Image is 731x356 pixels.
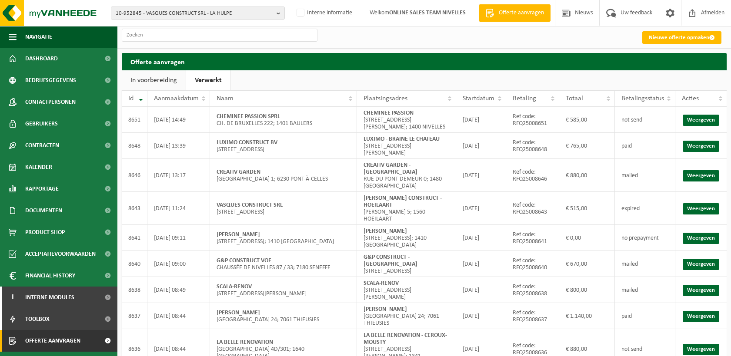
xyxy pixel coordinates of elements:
[364,136,440,142] strong: LUXIMO - BRAINE LE CHATEAU
[357,303,456,329] td: [GEOGRAPHIC_DATA] 24; 7061 THIEUSIES
[111,7,285,20] button: 10-952845 - VASQUES CONSTRUCT SRL - LA HULPE
[25,308,50,330] span: Toolbox
[683,344,719,355] a: Weergeven
[642,31,721,44] a: Nieuwe offerte opmaken
[25,178,59,200] span: Rapportage
[682,95,699,102] span: Acties
[456,192,506,225] td: [DATE]
[128,95,134,102] span: Id
[506,192,560,225] td: Ref code: RFQ25008643
[210,133,357,159] td: [STREET_ADDRESS]
[217,95,234,102] span: Naam
[122,159,147,192] td: 8646
[25,91,76,113] span: Contactpersonen
[559,251,615,277] td: € 670,00
[217,339,273,346] strong: LA BELLE RENOVATION
[217,310,260,316] strong: [PERSON_NAME]
[122,251,147,277] td: 8640
[683,141,719,152] a: Weergeven
[210,251,357,277] td: CHAUSSÉE DE NIVELLES 87 / 33; 7180 SENEFFE
[621,143,632,149] span: paid
[621,95,664,102] span: Betalingsstatus
[122,277,147,303] td: 8638
[25,330,80,352] span: Offerte aanvragen
[364,162,417,175] strong: CREATIV GARDEN - [GEOGRAPHIC_DATA]
[25,135,59,156] span: Contracten
[210,192,357,225] td: [STREET_ADDRESS]
[357,107,456,133] td: [STREET_ADDRESS][PERSON_NAME]; 1400 NIVELLES
[456,225,506,251] td: [DATE]
[683,311,719,322] a: Weergeven
[621,205,640,212] span: expired
[566,95,583,102] span: Totaal
[116,7,273,20] span: 10-952845 - VASQUES CONSTRUCT SRL - LA HULPE
[559,303,615,329] td: € 1.140,00
[364,228,407,234] strong: [PERSON_NAME]
[364,95,407,102] span: Plaatsingsadres
[559,107,615,133] td: € 585,00
[506,133,560,159] td: Ref code: RFQ25008648
[683,285,719,296] a: Weergeven
[456,251,506,277] td: [DATE]
[559,192,615,225] td: € 515,00
[122,133,147,159] td: 8648
[25,200,62,221] span: Documenten
[9,287,17,308] span: I
[147,133,210,159] td: [DATE] 13:39
[122,53,727,70] h2: Offerte aanvragen
[186,70,230,90] a: Verwerkt
[456,159,506,192] td: [DATE]
[621,313,632,320] span: paid
[122,107,147,133] td: 8651
[25,26,52,48] span: Navigatie
[479,4,551,22] a: Offerte aanvragen
[122,29,317,42] input: Zoeken
[210,159,357,192] td: [GEOGRAPHIC_DATA] 1; 6230 PONT-À-CELLES
[683,259,719,270] a: Weergeven
[210,225,357,251] td: [STREET_ADDRESS]; 1410 [GEOGRAPHIC_DATA]
[147,159,210,192] td: [DATE] 13:17
[456,303,506,329] td: [DATE]
[357,159,456,192] td: RUE DU PONT DEMEUR 0; 1480 [GEOGRAPHIC_DATA]
[25,243,96,265] span: Acceptatievoorwaarden
[506,225,560,251] td: Ref code: RFQ25008641
[217,139,277,146] strong: LUXIMO CONSTRUCT BV
[364,332,447,346] strong: LA BELLE RENOVATION - CEROUX-MOUSTY
[147,192,210,225] td: [DATE] 11:24
[506,303,560,329] td: Ref code: RFQ25008637
[217,231,260,238] strong: [PERSON_NAME]
[513,95,536,102] span: Betaling
[621,235,659,241] span: no prepayment
[357,225,456,251] td: [STREET_ADDRESS]; 1410 [GEOGRAPHIC_DATA]
[389,10,466,16] strong: ONLINE SALES TEAM NIVELLES
[621,172,638,179] span: mailed
[147,251,210,277] td: [DATE] 09:00
[364,306,407,313] strong: [PERSON_NAME]
[122,303,147,329] td: 8637
[621,346,642,353] span: not send
[147,303,210,329] td: [DATE] 08:44
[506,277,560,303] td: Ref code: RFQ25008638
[25,156,52,178] span: Kalender
[456,133,506,159] td: [DATE]
[122,70,186,90] a: In voorbereiding
[456,107,506,133] td: [DATE]
[497,9,546,17] span: Offerte aanvragen
[147,107,210,133] td: [DATE] 14:49
[25,221,65,243] span: Product Shop
[217,283,252,290] strong: SCALA-RENOV
[621,261,638,267] span: mailed
[506,251,560,277] td: Ref code: RFQ25008640
[506,159,560,192] td: Ref code: RFQ25008646
[559,133,615,159] td: € 765,00
[559,277,615,303] td: € 800,00
[210,277,357,303] td: [STREET_ADDRESS][PERSON_NAME]
[621,117,642,123] span: not send
[147,277,210,303] td: [DATE] 08:49
[683,170,719,181] a: Weergeven
[217,202,283,208] strong: VASQUES CONSTRUCT SRL
[210,303,357,329] td: [GEOGRAPHIC_DATA] 24; 7061 THIEUSIES
[559,225,615,251] td: € 0,00
[364,195,442,208] strong: [PERSON_NAME] CONSTRUCT - HOEILAART
[154,95,199,102] span: Aanmaakdatum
